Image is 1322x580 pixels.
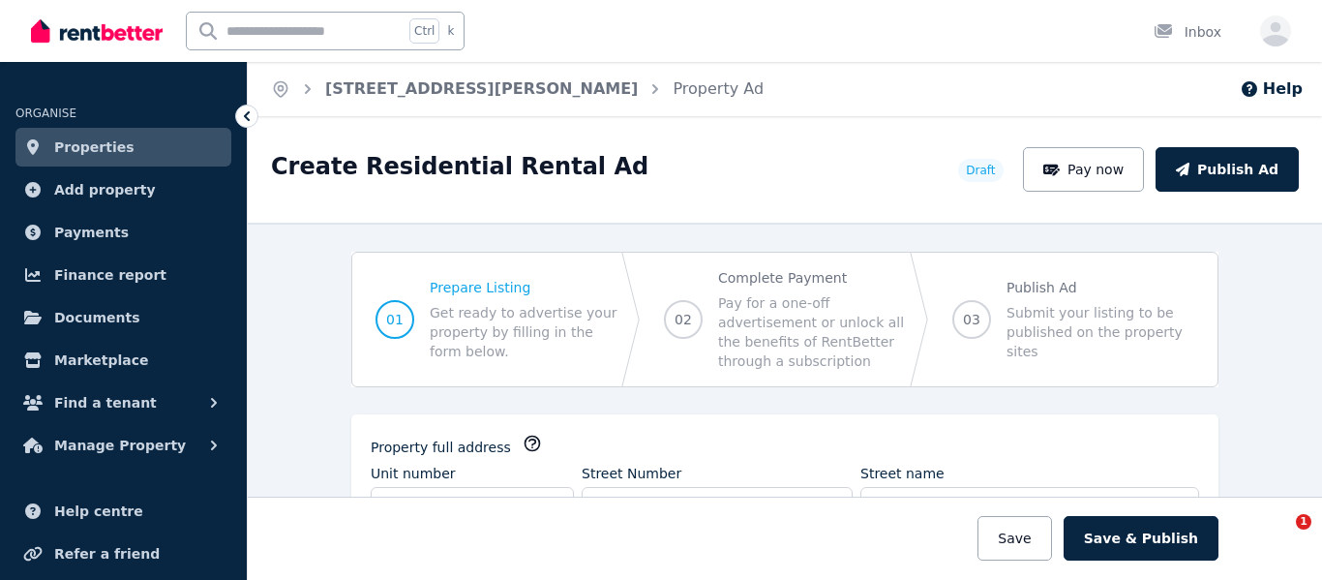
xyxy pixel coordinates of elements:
span: Marketplace [54,349,148,372]
span: 1 [1296,514,1311,530]
div: Inbox [1154,22,1221,42]
nav: Breadcrumb [248,62,787,116]
button: Help [1240,77,1303,101]
button: Save & Publish [1064,516,1218,561]
a: Help centre [15,492,231,531]
span: 01 [386,310,404,329]
span: Finance report [54,263,166,287]
a: Property Ad [673,79,764,98]
span: Ctrl [409,18,439,44]
img: RentBetter [31,16,163,46]
button: Manage Property [15,426,231,465]
a: [STREET_ADDRESS][PERSON_NAME] [325,79,638,98]
button: Publish Ad [1156,147,1299,192]
a: Payments [15,213,231,252]
button: Save [977,516,1051,561]
span: Publish Ad [1007,278,1194,297]
label: Property full address [371,438,511,457]
span: Help centre [54,500,143,523]
h1: Create Residential Rental Ad [271,151,648,182]
span: Properties [54,136,135,159]
a: Documents [15,298,231,337]
iframe: Intercom live chat [1256,514,1303,561]
span: ORGANISE [15,107,76,120]
span: Payments [54,221,129,244]
span: Draft [966,163,995,178]
span: Submit your listing to be published on the property sites [1007,303,1194,361]
button: Pay now [1023,147,1145,192]
span: Documents [54,306,140,329]
nav: Progress [351,252,1218,387]
a: Marketplace [15,341,231,380]
label: Unit number [371,464,456,483]
label: Street Number [582,464,681,483]
span: Get ready to advertise your property by filling in the form below. [430,303,617,361]
span: k [447,23,454,39]
span: Prepare Listing [430,278,617,297]
a: Add property [15,170,231,209]
a: Finance report [15,256,231,294]
a: Properties [15,128,231,167]
label: Street name [860,464,945,483]
span: Manage Property [54,434,186,457]
span: Add property [54,178,156,201]
a: Refer a friend [15,534,231,573]
span: Complete Payment [718,268,906,288]
span: Pay for a one-off advertisement or unlock all the benefits of RentBetter through a subscription [718,293,906,371]
button: Find a tenant [15,383,231,422]
span: Find a tenant [54,391,157,414]
span: Refer a friend [54,542,160,565]
span: 03 [963,310,980,329]
span: 02 [675,310,692,329]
